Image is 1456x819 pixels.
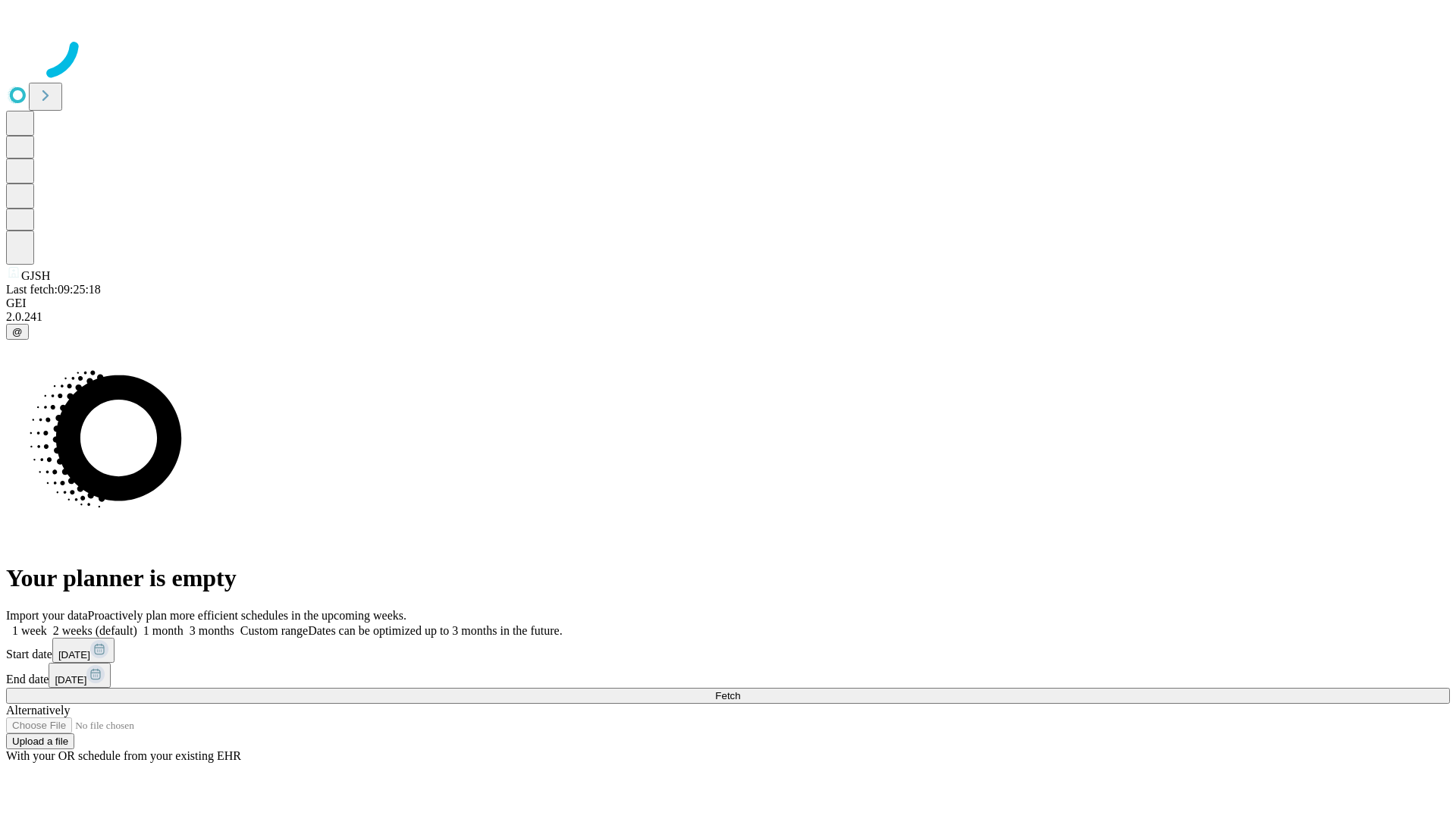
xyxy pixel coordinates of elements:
[6,749,241,762] span: With your OR schedule from your existing EHR
[6,564,1450,592] h1: Your planner is empty
[21,269,50,282] span: GJSH
[6,283,101,296] span: Last fetch: 09:25:18
[6,297,1450,310] div: GEI
[6,609,88,622] span: Import your data
[53,624,137,637] span: 2 weeks (default)
[88,609,406,622] span: Proactively plan more efficient schedules in the upcoming weeks.
[715,690,740,701] span: Fetch
[308,624,562,637] span: Dates can be optimized up to 3 months in the future.
[52,638,115,663] button: [DATE]
[6,733,74,749] button: Upload a file
[6,704,70,717] span: Alternatively
[190,624,234,637] span: 3 months
[6,310,1450,324] div: 2.0.241
[240,624,308,637] span: Custom range
[12,326,23,337] span: @
[6,688,1450,704] button: Fetch
[6,324,29,340] button: @
[6,638,1450,663] div: Start date
[6,663,1450,688] div: End date
[143,624,184,637] span: 1 month
[12,624,47,637] span: 1 week
[58,649,90,661] span: [DATE]
[55,674,86,686] span: [DATE]
[49,663,111,688] button: [DATE]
